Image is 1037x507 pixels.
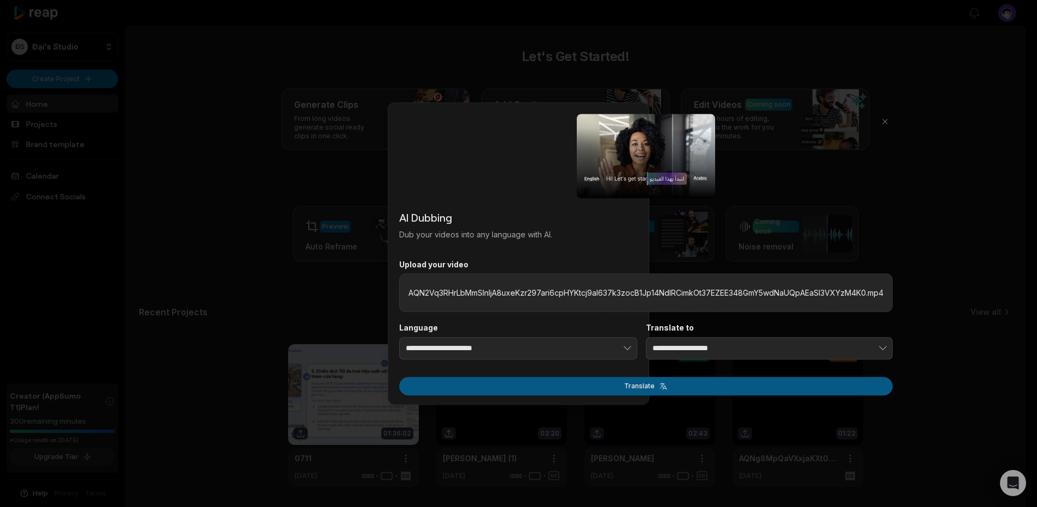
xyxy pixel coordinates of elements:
[577,114,715,198] img: dubbing_dialog.png
[399,377,893,395] button: Translate
[399,209,893,225] h2: AI Dubbing
[399,323,637,333] label: Language
[399,229,893,240] p: Dub your videos into any language with AI.
[408,287,883,298] label: AQN2Vq3RHrLbMmSlnljA8uxeKzr297ari6cpHYKtcj9aI637k3zocB1Jp14NdlRCimkOt37EZEE348GmY5wdNaUQpAEaSI3VX...
[399,260,893,270] label: Upload your video
[646,323,893,333] label: Translate to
